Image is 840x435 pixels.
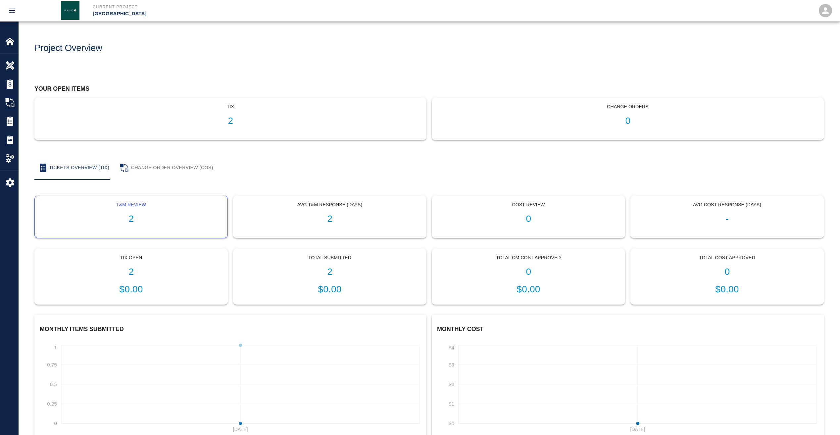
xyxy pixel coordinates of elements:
tspan: [DATE] [630,427,645,432]
h2: Your open items [34,85,824,93]
iframe: Chat Widget [807,403,840,435]
p: Total Submitted [239,254,421,261]
h1: 0 [437,266,619,277]
p: Total CM Cost Approved [437,254,619,261]
p: [GEOGRAPHIC_DATA] [93,10,456,18]
h2: Monthly Items Submitted [40,326,421,333]
tspan: $2 [449,381,454,387]
h1: Project Overview [34,43,102,54]
p: Avg T&M Response (Days) [239,201,421,208]
p: Tix Open [40,254,222,261]
h2: Monthly Cost [437,326,818,333]
p: T&M Review [40,201,222,208]
p: tix [40,103,421,110]
tspan: $3 [449,362,454,367]
h1: 0 [437,214,619,224]
p: Current Project [93,4,456,10]
tspan: 0.75 [47,362,57,367]
tspan: 0 [54,420,57,426]
p: Avg Cost Response (Days) [636,201,818,208]
p: $0.00 [239,282,421,296]
tspan: $0 [449,420,454,426]
p: $0.00 [636,282,818,296]
p: $0.00 [437,282,619,296]
button: open drawer [4,3,20,19]
tspan: 0.25 [47,401,57,407]
h1: - [636,214,818,224]
p: Cost Review [437,201,619,208]
h1: 2 [40,266,222,277]
img: Janeiro Inc [61,1,79,20]
h1: 2 [239,214,421,224]
p: $0.00 [40,282,222,296]
button: Change Order Overview (COS) [115,156,219,180]
h1: 0 [636,266,818,277]
h1: 0 [437,116,818,126]
button: Tickets Overview (TIX) [34,156,115,180]
tspan: [DATE] [233,427,248,432]
tspan: $4 [449,344,454,350]
tspan: $1 [449,401,454,407]
tspan: 1 [54,344,57,350]
p: Change Orders [437,103,818,110]
h1: 2 [40,116,421,126]
h1: 2 [40,214,222,224]
tspan: 0.5 [50,381,57,387]
p: Total Cost Approved [636,254,818,261]
h1: 2 [239,266,421,277]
